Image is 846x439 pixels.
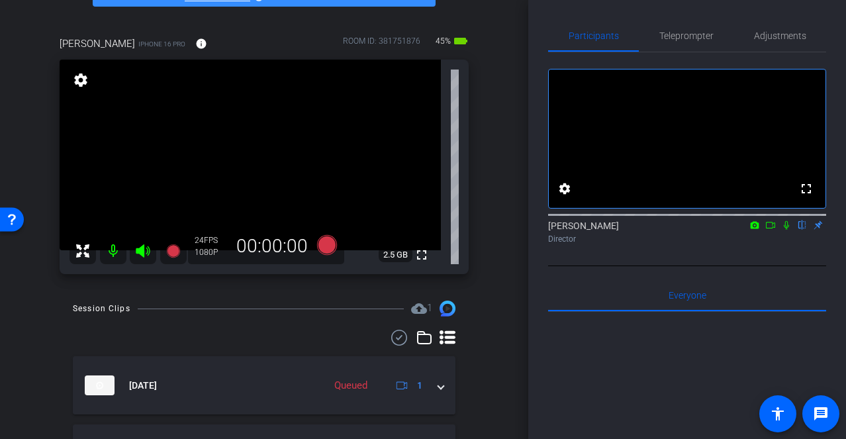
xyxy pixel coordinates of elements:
span: Adjustments [754,31,806,40]
span: iPhone 16 Pro [138,39,185,49]
div: 00:00:00 [228,235,316,258]
span: [PERSON_NAME] [60,36,135,51]
span: FPS [204,236,218,245]
span: 2.5 GB [379,247,412,263]
mat-expansion-panel-header: thumb-nail[DATE]Queued1 [73,356,455,415]
mat-icon: settings [71,72,90,88]
mat-icon: message [813,406,829,422]
div: Queued [328,378,374,393]
mat-icon: info [195,38,207,50]
img: thumb-nail [85,375,115,395]
span: Teleprompter [659,31,714,40]
mat-icon: accessibility [770,406,786,422]
img: Session clips [440,301,455,317]
span: Destinations for your clips [411,301,432,317]
span: Everyone [669,291,706,300]
div: 1080P [195,247,228,258]
mat-icon: flip [794,219,810,230]
mat-icon: fullscreen [414,247,430,263]
span: 45% [434,30,453,52]
span: 1 [427,302,432,314]
div: Session Clips [73,302,130,315]
div: Director [548,233,826,245]
div: ROOM ID: 381751876 [343,35,420,54]
span: 1 [417,379,422,393]
mat-icon: cloud_upload [411,301,427,317]
mat-icon: settings [557,181,573,197]
div: [PERSON_NAME] [548,219,826,245]
span: [DATE] [129,379,157,393]
mat-icon: fullscreen [798,181,814,197]
div: 24 [195,235,228,246]
mat-icon: battery_std [453,33,469,49]
span: Participants [569,31,619,40]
